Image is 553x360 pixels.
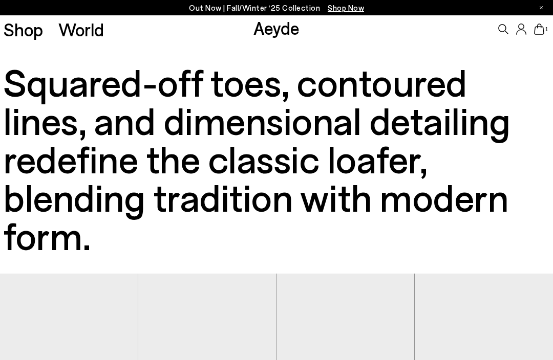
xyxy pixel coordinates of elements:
[4,20,43,38] a: Shop
[4,62,549,254] h3: Squared-off toes, contoured lines, and dimensional detailing redefine the classic loafer, blendin...
[328,3,364,12] span: Navigate to /collections/new-in
[534,24,544,35] a: 1
[189,2,364,14] p: Out Now | Fall/Winter ‘25 Collection
[253,17,300,38] a: Aeyde
[544,27,549,32] span: 1
[58,20,104,38] a: World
